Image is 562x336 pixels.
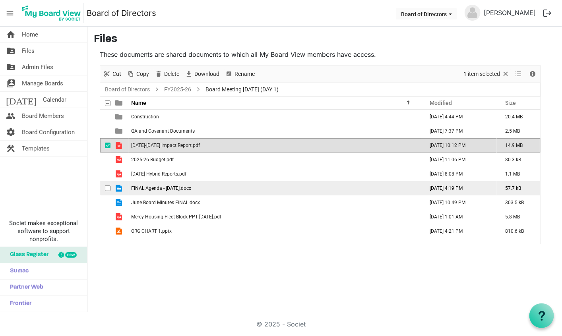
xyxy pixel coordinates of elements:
span: Glass Register [6,247,48,263]
span: switch_account [6,75,16,91]
div: Copy [124,66,152,83]
td: is template cell column header type [110,124,129,138]
td: is template cell column header type [110,195,129,210]
span: Partner Web [6,280,43,295]
td: checkbox [100,181,110,195]
span: Modified [430,100,452,106]
span: Rename [234,69,256,79]
img: no-profile-picture.svg [465,5,481,21]
span: 2025-26 Budget.pdf [131,157,174,162]
td: August 25, 2025 8:08 PM column header Modified [421,167,497,181]
td: June Board Minutes FINAL.docx is template cell column header Name [129,195,421,210]
span: Societ makes exceptional software to support nonprofits. [4,219,83,243]
span: [DATE]-[DATE] Impact Report.pdf [131,143,200,148]
td: August 26, 2025 4:44 PM column header Modified [421,110,497,124]
button: Rename [224,69,256,79]
td: 303.5 kB is template cell column header Size [497,195,541,210]
span: settings [6,124,16,140]
td: 810.6 kB is template cell column header Size [497,224,541,238]
span: Delete [163,69,180,79]
td: checkbox [100,167,110,181]
span: Copy [136,69,150,79]
button: Download [184,69,221,79]
td: 2025-26 Budget.pdf is template cell column header Name [129,153,421,167]
span: Home [22,27,38,42]
td: 5.8 MB is template cell column header Size [497,210,541,224]
div: View [512,66,526,83]
span: Board Meeting [DATE] (DAY 1) [204,85,280,95]
span: Admin Files [22,59,53,75]
td: Construction is template cell column header Name [129,110,421,124]
span: 1 item selected [463,69,501,79]
span: Frontier [6,296,31,312]
span: Board Configuration [22,124,75,140]
div: Delete [152,66,182,83]
span: Mercy Housing Fleet Block PPT [DATE].pdf [131,214,221,220]
button: Board of Directors dropdownbutton [396,8,457,19]
button: Delete [153,69,181,79]
td: QA and Covenant Documents is template cell column header Name [129,124,421,138]
span: menu [2,6,17,21]
td: is template cell column header type [110,167,129,181]
span: construction [6,141,16,156]
span: June Board Minutes FINAL.docx [131,200,200,205]
a: My Board View Logo [19,3,87,23]
td: checkbox [100,224,110,238]
td: August 24, 2025 7:37 PM column header Modified [421,124,497,138]
p: These documents are shared documents to which all My Board View members have access. [100,50,541,59]
span: ORG CHART 1.pptx [131,228,172,234]
td: 1.1 MB is template cell column header Size [497,167,541,181]
a: FY2025-26 [163,85,193,95]
td: 2025.07.31 Hybrid Reports.pdf is template cell column header Name [129,167,421,181]
div: Rename [222,66,258,83]
td: FINAL Agenda - Tuesday August 26th.docx is template cell column header Name [129,181,421,195]
div: Cut [100,66,124,83]
h3: Files [94,33,556,46]
td: checkbox [100,124,110,138]
span: Cut [112,69,122,79]
td: is template cell column header type [110,224,129,238]
td: August 24, 2025 10:49 PM column header Modified [421,195,497,210]
span: folder_shared [6,43,16,59]
td: Mercy Housing Fleet Block PPT 7.3.25.pdf is template cell column header Name [129,210,421,224]
button: Copy [126,69,151,79]
span: Manage Boards [22,75,63,91]
td: August 26, 2025 4:19 PM column header Modified [421,181,497,195]
td: 14.9 MB is template cell column header Size [497,138,541,153]
td: August 26, 2025 4:21 PM column header Modified [421,224,497,238]
span: folder_shared [6,59,16,75]
td: 57.7 kB is template cell column header Size [497,181,541,195]
a: Board of Directors [103,85,151,95]
span: FINAL Agenda - [DATE].docx [131,185,191,191]
td: 2.5 MB is template cell column header Size [497,124,541,138]
div: Download [182,66,222,83]
button: View dropdownbutton [514,69,523,79]
td: checkbox [100,110,110,124]
span: people [6,108,16,124]
button: Cut [102,69,123,79]
span: Calendar [43,92,66,108]
a: [PERSON_NAME] [481,5,539,21]
div: new [65,252,77,258]
td: is template cell column header type [110,138,129,153]
td: is template cell column header type [110,110,129,124]
span: Download [194,69,220,79]
span: Board Members [22,108,64,124]
span: [DATE] [6,92,37,108]
td: checkbox [100,210,110,224]
span: Files [22,43,35,59]
button: logout [539,5,556,21]
td: is template cell column header type [110,210,129,224]
a: © 2025 - Societ [256,320,306,328]
button: Selection [462,69,511,79]
a: Board of Directors [87,5,156,21]
td: August 26, 2025 10:12 PM column header Modified [421,138,497,153]
span: Sumac [6,263,29,279]
td: checkbox [100,195,110,210]
button: Details [527,69,538,79]
td: August 27, 2025 1:01 AM column header Modified [421,210,497,224]
div: Clear selection [461,66,512,83]
div: Details [526,66,539,83]
td: checkbox [100,153,110,167]
td: August 24, 2025 11:06 PM column header Modified [421,153,497,167]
